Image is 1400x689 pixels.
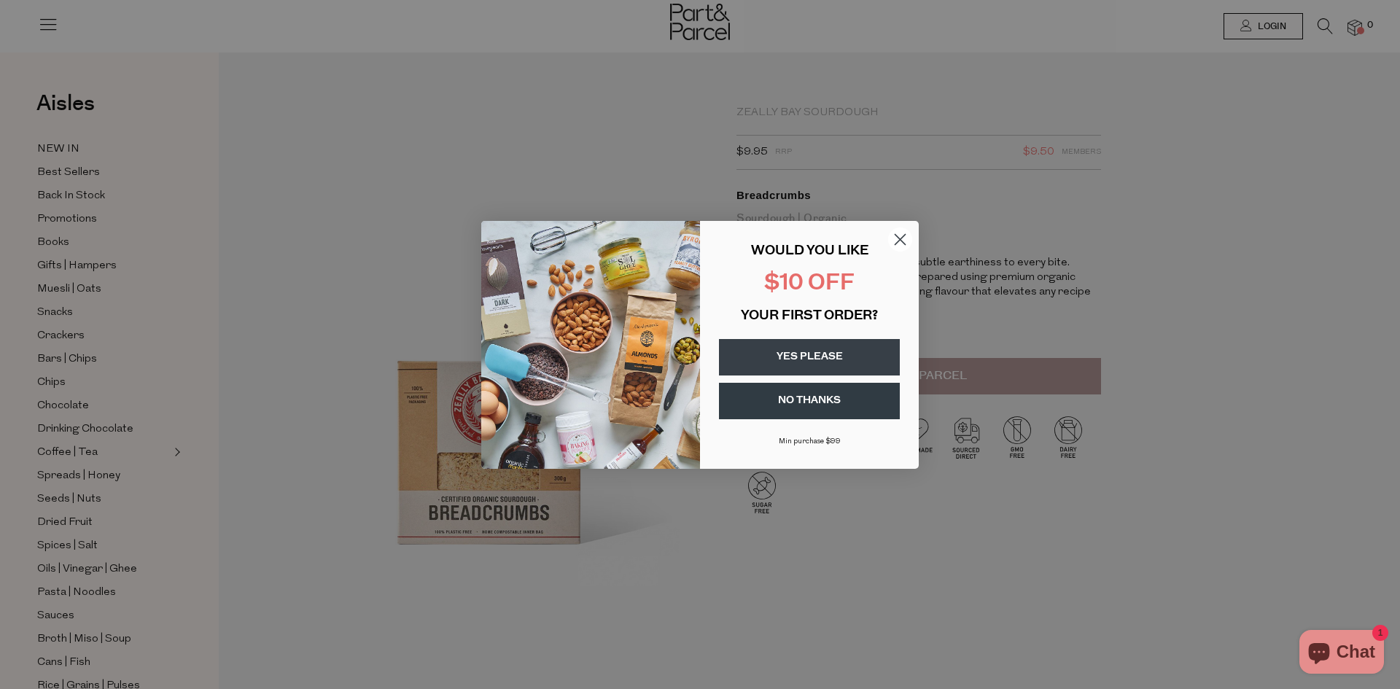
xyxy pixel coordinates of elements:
[887,227,913,252] button: Close dialog
[719,339,900,375] button: YES PLEASE
[779,437,841,445] span: Min purchase $99
[1295,630,1388,677] inbox-online-store-chat: Shopify online store chat
[719,383,900,419] button: NO THANKS
[764,273,855,295] span: $10 OFF
[741,310,878,323] span: YOUR FIRST ORDER?
[481,221,700,469] img: 43fba0fb-7538-40bc-babb-ffb1a4d097bc.jpeg
[751,245,868,258] span: WOULD YOU LIKE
